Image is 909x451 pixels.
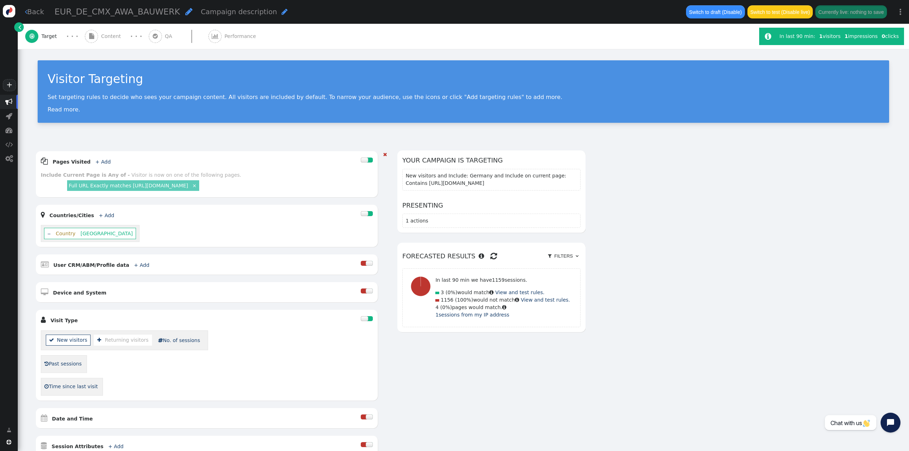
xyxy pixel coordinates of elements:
[41,416,104,422] a:  Date and Time
[844,33,848,39] b: 1
[41,442,47,449] span: 
[52,416,93,422] b: Date and Time
[546,251,581,262] a:  Filters 
[41,159,122,165] a:  Pages Visited + Add
[44,384,49,389] span: 
[53,159,91,165] b: Pages Visited
[44,381,98,393] a: Time since last visit
[29,33,34,39] span: 
[479,253,484,259] span: 
[25,24,85,49] a:  Target · · ·
[435,276,570,284] p: In last 90 min we have sessions.
[455,297,473,303] span: (100%)
[5,155,13,162] span: 
[165,33,175,40] span: QA
[548,254,551,258] span: 
[201,8,277,16] span: Campaign description
[158,337,200,344] a: No. of sessions
[489,290,494,295] span: 
[25,8,27,15] span: 
[576,254,578,258] span: 
[55,7,180,17] span: EUR_DE_CMX_AWA_BAUWERK
[51,444,103,449] b: Session Attributes
[46,335,91,346] li: New visitors
[89,33,94,39] span: 
[502,305,506,310] span: 
[5,141,13,148] span: 
[282,8,288,15] span: 
[41,213,126,218] a:  Countries/Cities + Add
[18,23,21,31] span: 
[101,33,124,40] span: Content
[185,7,192,16] span: 
[819,33,823,39] b: 1
[69,183,188,188] a: Full URL Exactly matches [URL][DOMAIN_NAME]
[50,318,78,323] b: Visit Type
[44,358,82,370] a: Past sessions
[158,338,163,343] span: 
[14,22,24,32] a: 
[41,290,118,296] a:  Device and System
[208,24,272,49] a:  Performance
[3,5,15,17] img: logo-icon.svg
[41,211,45,218] span: 
[41,158,48,165] span: 
[48,94,879,100] p: Set targeting rules to decide who sees your campaign content. All visitors are included by defaul...
[490,250,497,262] span: 
[765,33,771,40] span: 
[6,440,11,445] span: 
[440,304,452,310] span: (0%)
[383,151,387,158] a: 
[153,33,158,39] span: 
[85,24,149,49] a:  Content · · ·
[2,424,16,436] a: 
[41,172,130,178] b: Include Current Page is Any of -
[44,361,49,366] span: 
[191,182,197,188] a: ×
[435,304,439,310] span: 4
[402,248,581,264] h6: Forecasted results
[53,262,129,268] b: User CRM/ABM/Profile data
[41,318,89,323] a:  Visit Type
[3,79,16,91] a: +
[495,290,545,295] a: View and test rules.
[96,159,111,165] a: + Add
[52,231,79,236] span: Country
[686,5,745,18] button: Switch to draft (Disable)
[402,155,581,165] h6: Your campaign is targeting
[41,414,47,422] span: 
[882,33,899,39] span: clicks
[48,231,51,236] a: ‒
[130,32,142,41] div: · · ·
[81,231,133,236] span: [GEOGRAPHIC_DATA]
[25,7,44,17] a: Back
[108,444,124,449] a: + Add
[212,33,218,39] span: 
[7,427,11,434] span: 
[405,218,428,224] span: 1 actions
[779,33,817,40] div: In last 90 min:
[383,152,387,157] span: 
[815,5,887,18] button: Currently live: nothing to save
[134,262,149,268] a: + Add
[441,297,453,303] span: 1156
[515,297,519,302] span: 
[41,288,48,296] span: 
[49,337,54,342] span: 
[446,290,457,295] span: (0%)
[435,312,509,318] a: 1sessions from my IP address
[553,253,574,259] span: Filters
[817,33,842,40] div: visitors
[6,112,12,120] span: 
[844,33,877,39] span: impressions
[5,98,12,105] span: 
[99,213,114,218] a: + Add
[66,32,78,41] div: · · ·
[41,444,135,449] a:  Session Attributes + Add
[41,262,161,268] a:  User CRM/ABM/Profile data + Add
[492,277,505,283] span: 1159
[521,297,570,303] a: View and test rules.
[882,33,885,39] b: 0
[131,172,241,178] div: Visitor is now on one of the following pages.
[94,335,152,346] li: Returning visitors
